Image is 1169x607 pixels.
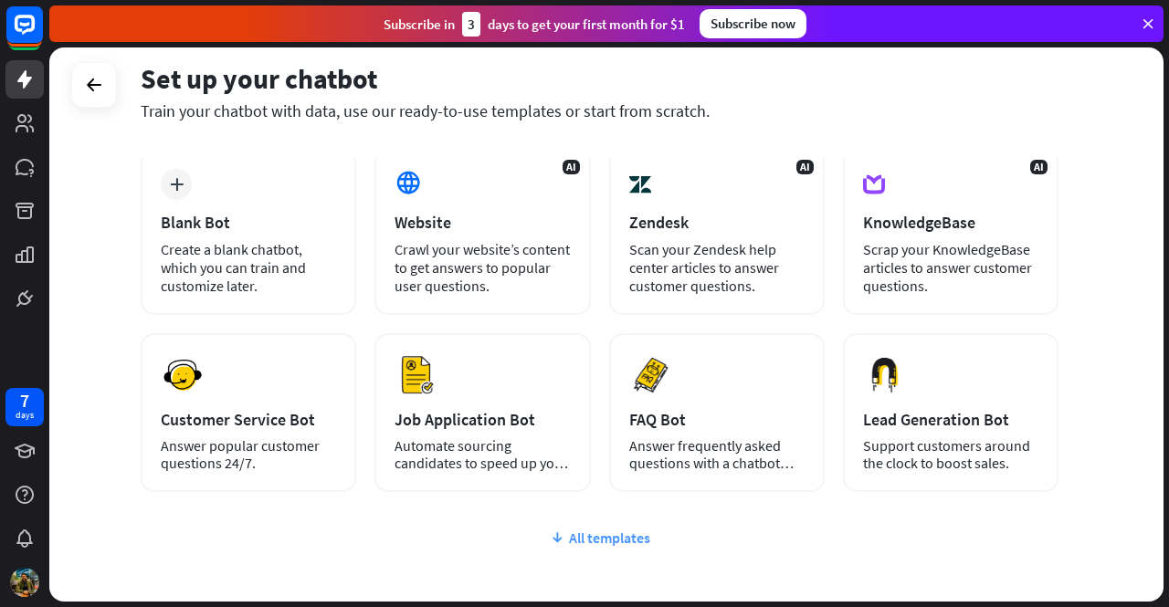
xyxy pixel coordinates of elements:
[161,409,336,430] div: Customer Service Bot
[384,12,685,37] div: Subscribe in days to get your first month for $1
[395,437,570,472] div: Automate sourcing candidates to speed up your hiring process.
[796,160,814,174] span: AI
[863,240,1038,295] div: Scrap your KnowledgeBase articles to answer customer questions.
[20,392,29,409] div: 7
[141,61,1058,96] div: Set up your chatbot
[629,409,805,430] div: FAQ Bot
[161,212,336,233] div: Blank Bot
[863,212,1038,233] div: KnowledgeBase
[863,437,1038,472] div: Support customers around the clock to boost sales.
[863,409,1038,430] div: Lead Generation Bot
[5,388,44,426] a: 7 days
[563,160,580,174] span: AI
[15,7,69,62] button: Open LiveChat chat widget
[161,437,336,472] div: Answer popular customer questions 24/7.
[141,529,1058,547] div: All templates
[395,409,570,430] div: Job Application Bot
[462,12,480,37] div: 3
[170,178,184,191] i: plus
[629,437,805,472] div: Answer frequently asked questions with a chatbot and save your time.
[395,240,570,295] div: Crawl your website’s content to get answers to popular user questions.
[395,212,570,233] div: Website
[141,100,1058,121] div: Train your chatbot with data, use our ready-to-use templates or start from scratch.
[161,240,336,295] div: Create a blank chatbot, which you can train and customize later.
[629,240,805,295] div: Scan your Zendesk help center articles to answer customer questions.
[700,9,806,38] div: Subscribe now
[629,212,805,233] div: Zendesk
[1030,160,1048,174] span: AI
[16,409,34,422] div: days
